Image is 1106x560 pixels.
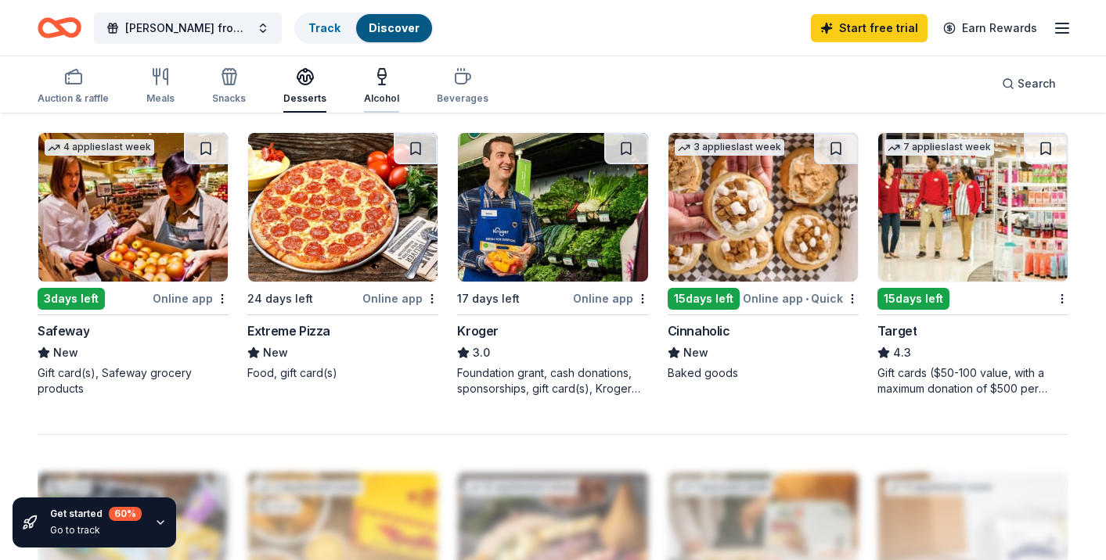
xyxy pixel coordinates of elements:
span: Search [1018,74,1056,93]
div: Beverages [437,92,488,105]
img: Image for Safeway [38,133,228,282]
img: Image for Kroger [458,133,647,282]
div: Foundation grant, cash donations, sponsorships, gift card(s), Kroger products [457,365,648,397]
div: Online app [573,289,649,308]
div: Online app [362,289,438,308]
div: Go to track [50,524,142,537]
span: New [263,343,288,362]
div: Safeway [38,321,89,340]
div: Desserts [283,92,326,105]
div: Target [877,321,917,340]
div: 3 days left [38,288,105,310]
button: Alcohol [364,61,399,113]
button: TrackDiscover [294,13,434,44]
div: Gift cards ($50-100 value, with a maximum donation of $500 per year) [877,365,1068,397]
button: Beverages [437,61,488,113]
div: Gift card(s), Safeway grocery products [38,365,229,397]
a: Image for Target7 applieslast week15days leftTarget4.3Gift cards ($50-100 value, with a maximum d... [877,132,1068,397]
span: [PERSON_NAME] from the Heart [125,19,250,38]
div: 15 days left [668,288,740,310]
div: Kroger [457,321,499,340]
img: Image for Target [878,133,1068,282]
a: Home [38,9,81,46]
span: • [805,293,809,305]
div: 3 applies last week [675,139,784,156]
div: 24 days left [247,289,313,308]
a: Image for Extreme Pizza24 days leftOnline appExtreme PizzaNewFood, gift card(s) [247,132,438,381]
a: Image for Kroger17 days leftOnline appKroger3.0Foundation grant, cash donations, sponsorships, gi... [457,132,648,397]
div: 60 % [109,507,142,521]
a: Track [308,21,340,34]
button: [PERSON_NAME] from the Heart [94,13,282,44]
span: New [53,343,78,362]
div: Online app Quick [743,289,859,308]
div: Get started [50,507,142,521]
button: Snacks [212,61,246,113]
div: Auction & raffle [38,92,109,105]
button: Auction & raffle [38,61,109,113]
a: Start free trial [811,14,928,42]
div: Extreme Pizza [247,321,330,340]
div: Cinnaholic [668,321,730,340]
div: 17 days left [457,289,520,308]
a: Image for Cinnaholic3 applieslast week15days leftOnline app•QuickCinnaholicNewBaked goods [668,132,859,381]
a: Earn Rewards [934,14,1047,42]
div: Online app [153,289,229,308]
span: 3.0 [473,343,490,362]
div: 4 applies last week [45,139,154,156]
img: Image for Cinnaholic [668,133,858,282]
div: Baked goods [668,365,859,381]
div: Alcohol [364,92,399,105]
div: 15 days left [877,288,949,310]
span: 4.3 [893,343,911,362]
a: Discover [369,21,420,34]
a: Image for Safeway4 applieslast week3days leftOnline appSafewayNewGift card(s), Safeway grocery pr... [38,132,229,397]
div: Meals [146,92,175,105]
span: New [683,343,708,362]
div: Food, gift card(s) [247,365,438,381]
div: Snacks [212,92,246,105]
button: Search [989,68,1068,99]
button: Desserts [283,61,326,113]
button: Meals [146,61,175,113]
div: 7 applies last week [884,139,994,156]
img: Image for Extreme Pizza [248,133,438,282]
